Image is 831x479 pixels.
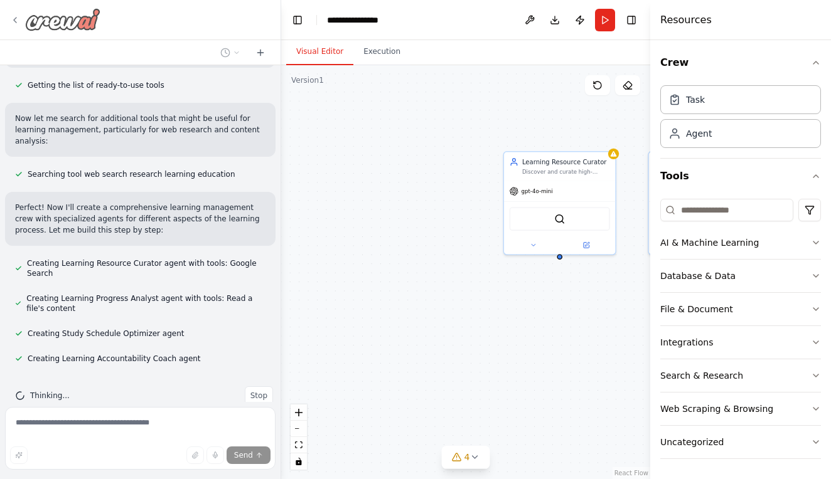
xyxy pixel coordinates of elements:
button: File & Document [660,293,821,325]
div: File & Document [660,303,733,315]
button: Search & Research [660,359,821,392]
button: Stop [245,386,273,405]
span: Creating Study Schedule Optimizer agent [28,329,185,339]
button: zoom out [291,421,307,437]
button: fit view [291,437,307,453]
p: Perfect! Now I'll create a comprehensive learning management crew with specialized agents for dif... [15,202,265,236]
div: Task [686,93,705,106]
div: Learning Resource CuratorDiscover and curate high-quality, personalized learning resources for {s... [503,151,616,255]
button: Database & Data [660,260,821,292]
span: Creating Learning Resource Curator agent with tools: Google Search [27,258,265,278]
div: Version 1 [291,75,324,85]
span: Send [234,450,253,460]
button: Open in side panel [560,239,611,250]
span: Creating Learning Progress Analyst agent with tools: Read a file's content [26,293,265,313]
button: AI & Machine Learning [660,226,821,259]
span: Getting the list of ready-to-use tools [28,80,164,90]
button: toggle interactivity [291,453,307,470]
div: Web Scraping & Browsing [660,403,773,415]
button: Uncategorized [660,426,821,458]
div: Crew [660,80,821,158]
div: Discover and curate high-quality, personalized learning resources for {subject} based on {learnin... [522,168,610,176]
span: 4 [464,451,470,463]
button: Hide left sidebar [289,11,306,29]
span: Stop [250,391,267,401]
span: gpt-4o-mini [521,187,552,195]
img: Logo [25,8,100,31]
div: Uncategorized [660,436,724,448]
img: SerplyWebSearchTool [554,213,565,224]
button: zoom in [291,404,307,421]
button: Hide right sidebar [623,11,640,29]
p: Now let me search for additional tools that might be useful for learning management, particularly... [15,113,265,147]
div: AI & Machine Learning [660,236,759,249]
button: Web Scraping & Browsing [660,392,821,425]
div: Search & Research [660,369,743,382]
button: Integrations [660,326,821,359]
button: Send [227,446,271,464]
div: Tools [660,194,821,469]
button: Upload files [186,446,204,464]
button: Execution [353,39,410,65]
div: React Flow controls [291,404,307,470]
button: Crew [660,45,821,80]
div: Integrations [660,336,713,349]
span: Creating Learning Accountability Coach agent [28,354,201,364]
span: Searching tool web search research learning education [28,169,235,179]
button: Start a new chat [250,45,271,60]
button: 4 [442,446,490,469]
button: Click to speak your automation idea [206,446,224,464]
div: Database & Data [660,270,736,282]
button: Improve this prompt [10,446,28,464]
a: React Flow attribution [614,470,648,476]
button: Tools [660,159,821,194]
nav: breadcrumb [327,14,392,26]
button: Visual Editor [286,39,353,65]
div: Learning Resource Curator [522,157,610,166]
span: Thinking... [30,391,70,401]
div: Agent [686,127,712,140]
h4: Resources [660,13,712,28]
button: Switch to previous chat [215,45,245,60]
